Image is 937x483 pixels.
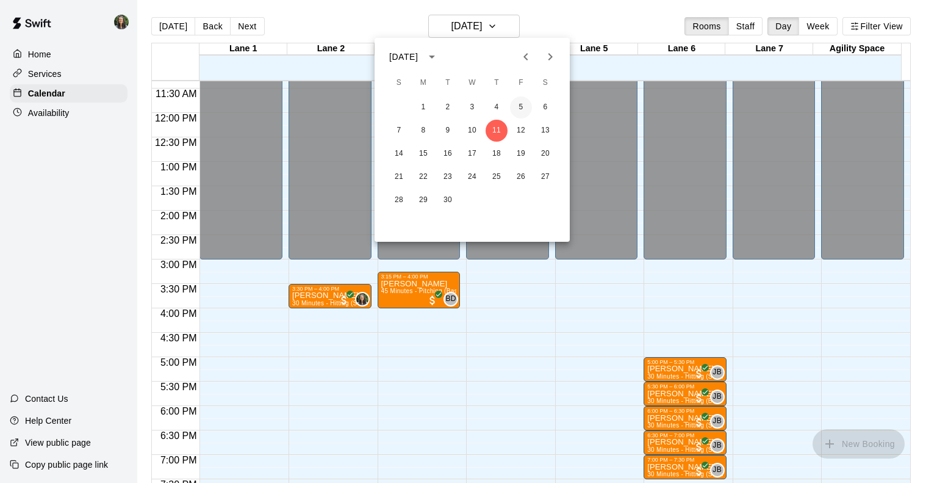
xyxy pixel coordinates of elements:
button: 22 [412,166,434,188]
button: 24 [461,166,483,188]
button: 29 [412,189,434,211]
button: 2 [437,96,459,118]
button: 17 [461,143,483,165]
span: Friday [510,71,532,95]
button: Next month [538,45,562,69]
div: [DATE] [389,51,418,64]
button: 23 [437,166,459,188]
button: 13 [534,120,556,142]
button: 15 [412,143,434,165]
button: 10 [461,120,483,142]
button: 12 [510,120,532,142]
button: 8 [412,120,434,142]
button: 6 [534,96,556,118]
button: 5 [510,96,532,118]
span: Thursday [486,71,508,95]
button: 16 [437,143,459,165]
button: 9 [437,120,459,142]
button: 1 [412,96,434,118]
button: 14 [388,143,410,165]
span: Tuesday [437,71,459,95]
span: Sunday [388,71,410,95]
button: Previous month [514,45,538,69]
span: Saturday [534,71,556,95]
button: 4 [486,96,508,118]
span: Wednesday [461,71,483,95]
button: 25 [486,166,508,188]
button: 18 [486,143,508,165]
button: 30 [437,189,459,211]
button: calendar view is open, switch to year view [422,46,442,67]
button: 19 [510,143,532,165]
button: 21 [388,166,410,188]
span: Monday [412,71,434,95]
button: 27 [534,166,556,188]
button: 11 [486,120,508,142]
button: 26 [510,166,532,188]
button: 7 [388,120,410,142]
button: 28 [388,189,410,211]
button: 20 [534,143,556,165]
button: 3 [461,96,483,118]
